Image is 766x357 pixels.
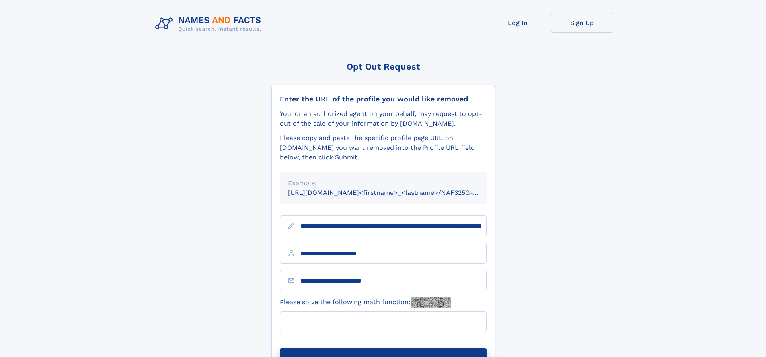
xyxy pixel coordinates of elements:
div: Opt Out Request [271,62,495,72]
img: Logo Names and Facts [152,13,268,35]
div: You, or an authorized agent on your behalf, may request to opt-out of the sale of your informatio... [280,109,487,128]
div: Enter the URL of the profile you would like removed [280,95,487,103]
a: Sign Up [550,13,614,33]
small: [URL][DOMAIN_NAME]<firstname>_<lastname>/NAF325G-xxxxxxxx [288,189,502,196]
div: Example: [288,178,478,188]
label: Please solve the following math function: [280,297,451,308]
a: Log In [486,13,550,33]
div: Please copy and paste the specific profile page URL on [DOMAIN_NAME] you want removed into the Pr... [280,133,487,162]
